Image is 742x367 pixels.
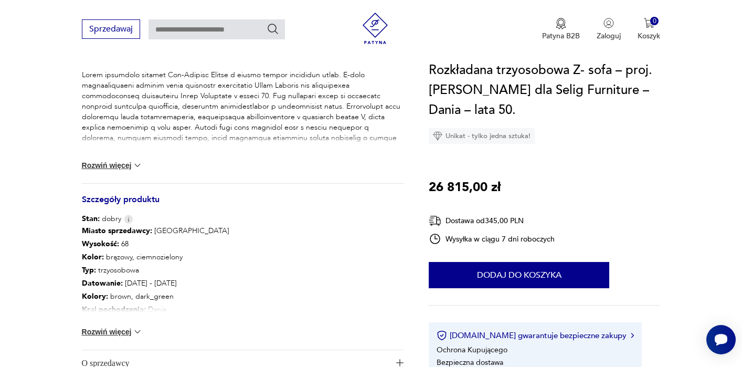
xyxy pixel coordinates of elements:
button: 0Koszyk [638,18,660,41]
span: dobry [82,214,121,224]
b: Kolory : [82,291,108,301]
b: Typ : [82,265,96,275]
img: Ikona dostawy [429,214,441,227]
img: Patyna - sklep z meblami i dekoracjami vintage [359,13,391,44]
p: trzyosobowa [82,264,245,277]
img: chevron down [132,327,143,337]
p: Dania [82,303,245,316]
h1: Rozkładana trzyosobowa Z- sofa – proj. [PERSON_NAME] dla Selig Furniture – Dania – lata 50. [429,60,660,120]
p: 68 [82,237,245,250]
a: Sprzedawaj [82,26,140,34]
p: brązowy, ciemnozielony [82,250,245,264]
p: Patyna B2B [542,31,580,41]
h3: Opis produktu [82,53,404,70]
button: Szukaj [267,23,279,35]
li: Ochrona Kupującego [437,345,507,355]
b: Datowanie : [82,278,123,288]
p: Zaloguj [597,31,621,41]
img: Ikona certyfikatu [437,330,447,341]
p: Lorem ipsumdolo sitamet Con-Adipisc Elitse d eiusmo tempor incididun utlab. E-dolo magnaaliquaeni... [82,70,404,259]
button: Dodaj do koszyka [429,262,609,288]
p: [DATE] - [DATE] [82,277,245,290]
img: Ikona plusa [396,359,404,366]
b: Miasto sprzedawcy : [82,226,152,236]
iframe: Smartsupp widget button [706,325,736,354]
p: Koszyk [638,31,660,41]
button: Patyna B2B [542,18,580,41]
img: Ikona medalu [556,18,566,29]
div: Unikat - tylko jedna sztuka! [429,128,535,144]
img: Ikona koszyka [644,18,654,28]
img: Info icon [124,215,133,224]
a: Ikona medaluPatyna B2B [542,18,580,41]
h3: Szczegóły produktu [82,196,404,214]
div: 0 [650,17,659,26]
b: Kolor: [82,252,104,262]
img: Ikona diamentu [433,131,442,141]
b: Wysokość : [82,239,119,249]
b: Kraj pochodzenia : [82,305,146,314]
button: Sprzedawaj [82,19,140,39]
button: Rozwiń więcej [82,327,143,337]
img: Ikonka użytkownika [603,18,614,28]
p: [GEOGRAPHIC_DATA] [82,224,245,237]
b: Stan: [82,214,100,224]
img: chevron down [132,160,143,171]
button: Zaloguj [597,18,621,41]
button: [DOMAIN_NAME] gwarantuje bezpieczne zakupy [437,330,633,341]
button: Rozwiń więcej [82,160,143,171]
div: Wysyłka w ciągu 7 dni roboczych [429,233,555,245]
div: Dostawa od 345,00 PLN [429,214,555,227]
p: 26 815,00 zł [429,177,501,197]
img: Ikona strzałki w prawo [631,333,634,338]
p: brown, dark_green [82,290,245,303]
